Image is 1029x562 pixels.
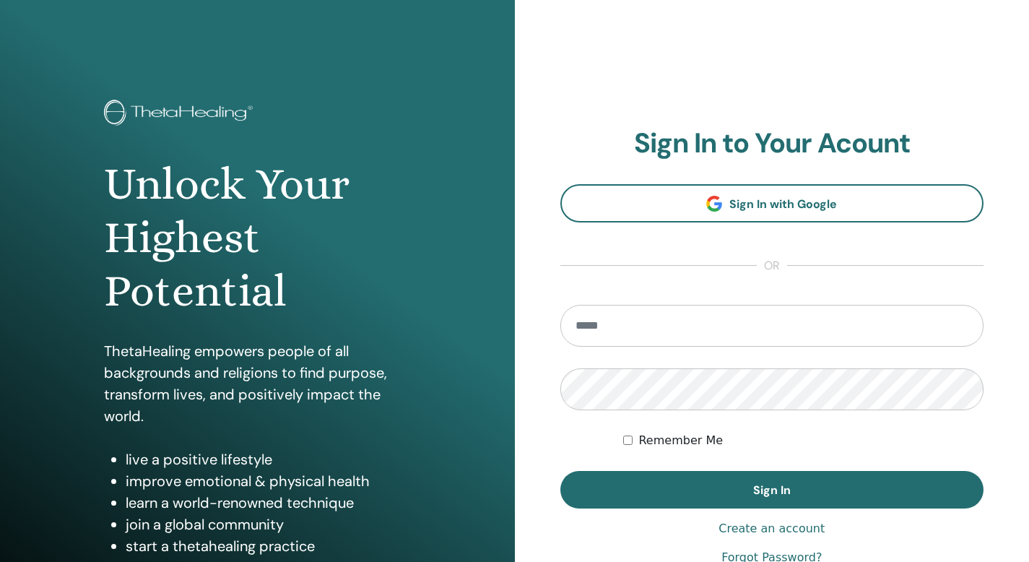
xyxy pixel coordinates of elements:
a: Sign In with Google [560,184,984,222]
div: Keep me authenticated indefinitely or until I manually logout [623,432,984,449]
li: improve emotional & physical health [126,470,411,492]
li: live a positive lifestyle [126,449,411,470]
h1: Unlock Your Highest Potential [104,157,411,319]
label: Remember Me [638,432,723,449]
li: join a global community [126,514,411,535]
span: Sign In [753,483,791,498]
li: start a thetahealing practice [126,535,411,557]
span: Sign In with Google [729,196,837,212]
span: or [757,257,787,274]
a: Create an account [718,520,825,537]
h2: Sign In to Your Acount [560,127,984,160]
li: learn a world-renowned technique [126,492,411,514]
button: Sign In [560,471,984,509]
p: ThetaHealing empowers people of all backgrounds and religions to find purpose, transform lives, a... [104,340,411,427]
